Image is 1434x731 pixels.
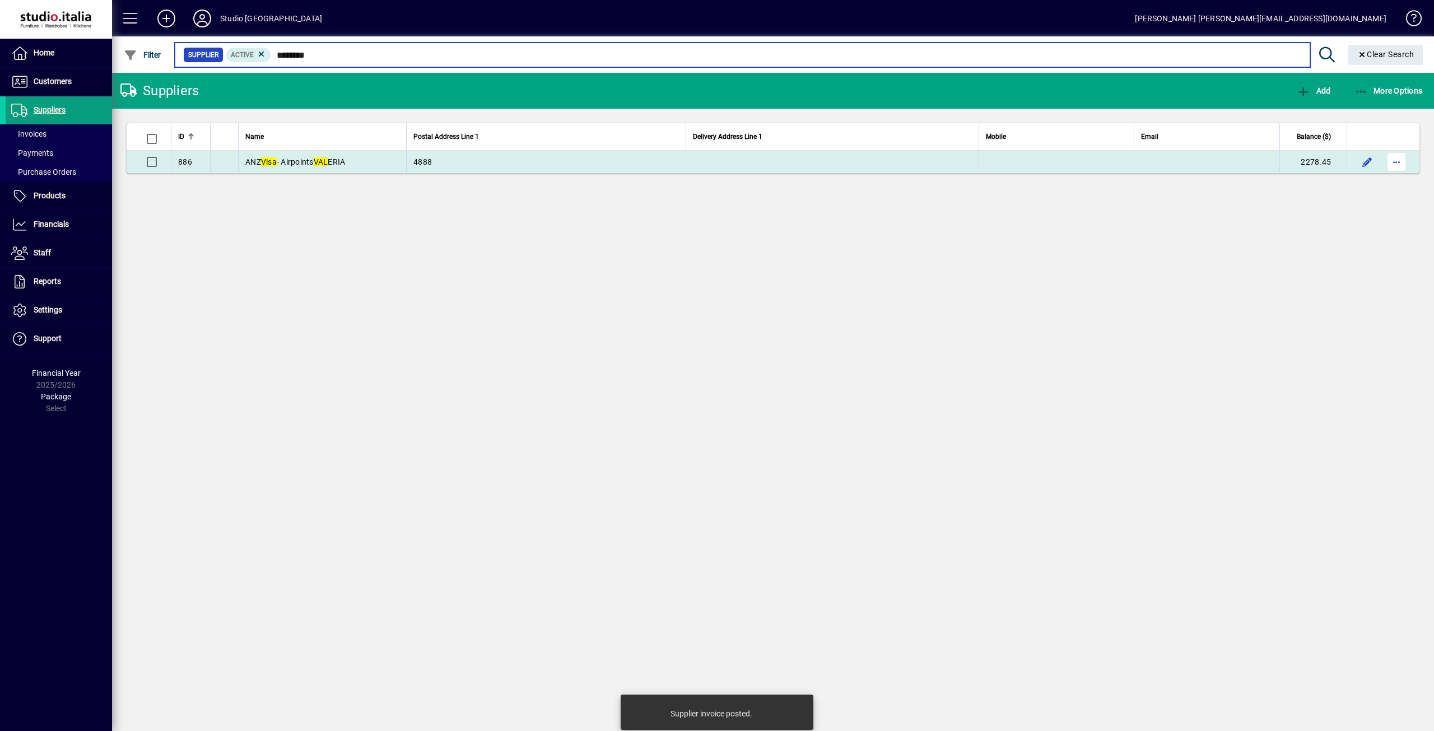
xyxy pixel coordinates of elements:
[178,157,192,166] span: 886
[1348,45,1423,65] button: Clear
[413,131,479,143] span: Postal Address Line 1
[6,239,112,267] a: Staff
[6,325,112,353] a: Support
[1297,86,1330,95] span: Add
[261,157,277,166] em: Visa
[6,124,112,143] a: Invoices
[34,48,54,57] span: Home
[220,10,322,27] div: Studio [GEOGRAPHIC_DATA]
[120,82,199,100] div: Suppliers
[34,220,69,229] span: Financials
[124,50,161,59] span: Filter
[34,334,62,343] span: Support
[6,143,112,162] a: Payments
[1135,10,1386,27] div: [PERSON_NAME] [PERSON_NAME][EMAIL_ADDRESS][DOMAIN_NAME]
[1279,151,1347,173] td: 2278.45
[226,48,271,62] mat-chip: Activation Status: Active
[231,51,254,59] span: Active
[178,131,184,143] span: ID
[11,167,76,176] span: Purchase Orders
[6,268,112,296] a: Reports
[986,131,1006,143] span: Mobile
[1398,2,1420,39] a: Knowledge Base
[1354,86,1423,95] span: More Options
[6,182,112,210] a: Products
[986,131,1127,143] div: Mobile
[245,131,264,143] span: Name
[1388,153,1405,171] button: More options
[1141,131,1273,143] div: Email
[245,131,399,143] div: Name
[34,305,62,314] span: Settings
[34,277,61,286] span: Reports
[34,105,66,114] span: Suppliers
[1357,50,1414,59] span: Clear Search
[1294,81,1333,101] button: Add
[34,77,72,86] span: Customers
[245,157,345,166] span: ANZ - Airpoints ERIA
[6,162,112,181] a: Purchase Orders
[188,49,218,60] span: Supplier
[413,157,432,166] span: 4888
[34,248,51,257] span: Staff
[6,211,112,239] a: Financials
[184,8,220,29] button: Profile
[1297,131,1331,143] span: Balance ($)
[6,39,112,67] a: Home
[314,157,328,166] em: VAL
[121,45,164,65] button: Filter
[693,131,762,143] span: Delivery Address Line 1
[6,68,112,96] a: Customers
[671,708,752,719] div: Supplier invoice posted.
[32,369,81,378] span: Financial Year
[1358,153,1376,171] button: Edit
[1287,131,1341,143] div: Balance ($)
[1141,131,1158,143] span: Email
[178,131,203,143] div: ID
[1352,81,1426,101] button: More Options
[34,191,66,200] span: Products
[148,8,184,29] button: Add
[11,129,46,138] span: Invoices
[41,392,71,401] span: Package
[11,148,53,157] span: Payments
[6,296,112,324] a: Settings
